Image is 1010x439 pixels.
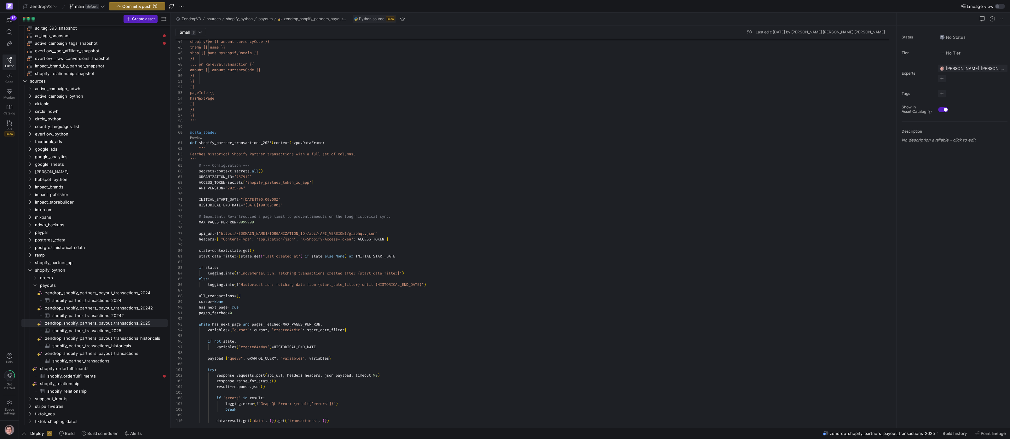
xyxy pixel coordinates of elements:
[3,398,16,418] a: Spacesettings
[226,17,253,21] span: shopify_python
[205,15,222,23] button: sources
[6,3,13,9] img: https://storage.googleapis.com/y42-prod-data-exchange/images/qZXOSqkTtPuVcXVzF40oUlM07HVTwZXfPK0U...
[30,431,44,436] span: Deploy
[79,428,120,439] button: Build scheduler
[30,4,52,9] span: ZendropV3
[938,33,967,41] button: No statusNo Status
[3,86,16,102] a: Monitor
[182,17,201,21] span: ZendropV3
[3,1,16,12] a: https://storage.googleapis.com/y42-prod-data-exchange/images/qZXOSqkTtPuVcXVzF40oUlM07HVTwZXfPK0U...
[10,15,17,20] div: 15
[938,49,962,57] button: No tierNo Tier
[174,15,203,23] button: ZendropV3
[3,15,16,26] button: 15
[940,35,945,40] img: No status
[87,431,118,436] span: Build scheduler
[830,431,935,436] span: zendrop_shopify_partners_payout_transactions_2025
[85,4,99,9] span: default
[3,95,15,99] span: Monitor
[972,428,1009,439] button: Point lineage
[4,382,15,390] span: Get started
[3,111,15,115] span: Catalog
[3,423,16,436] button: https://storage.googleapis.com/y42-prod-data-exchange/images/G2kHvxVlt02YItTmblwfhPy4mK5SfUxFU6Tr...
[967,4,994,9] span: Lineage view
[940,428,971,439] button: Build history
[284,17,347,21] span: zendrop_shopify_partners_payout_transactions_2025
[56,428,78,439] button: Build
[68,2,107,10] button: maindefault
[3,102,16,118] a: Catalog
[943,431,967,436] span: Build history
[65,431,75,436] span: Build
[258,17,273,21] span: payouts
[3,407,15,415] span: Space settings
[207,17,221,21] span: sources
[21,2,59,10] button: ZendropV3
[940,35,966,40] span: No Status
[5,64,14,68] span: Editor
[4,131,14,136] span: Beta
[75,4,84,9] span: main
[3,70,16,86] a: Code
[940,50,945,55] img: No tier
[5,80,13,84] span: Code
[981,431,1006,436] span: Point lineage
[4,425,14,435] img: https://storage.googleapis.com/y42-prod-data-exchange/images/G2kHvxVlt02YItTmblwfhPy4mK5SfUxFU6Tr...
[224,15,254,23] button: shopify_python
[122,4,158,9] span: Commit & push (1)
[7,127,12,131] span: PRs
[3,350,16,367] button: Help
[122,428,145,439] button: Alerts
[3,118,16,139] a: PRsBeta
[5,360,13,364] span: Help
[109,2,165,10] button: Commit & push (1)
[940,50,961,55] span: No Tier
[276,15,349,23] button: zendrop_shopify_partners_payout_transactions_2025
[130,431,142,436] span: Alerts
[257,15,274,23] button: payouts
[3,55,16,70] a: Editor
[3,368,16,392] button: Getstarted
